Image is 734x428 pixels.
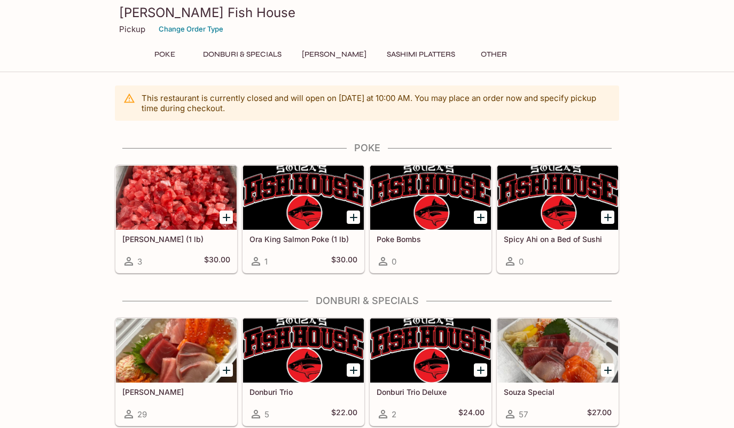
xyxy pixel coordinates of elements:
div: Souza Special [497,318,618,383]
a: Donburi Trio Deluxe2$24.00 [370,318,491,426]
span: 1 [264,256,268,267]
a: [PERSON_NAME]29 [115,318,237,426]
h5: [PERSON_NAME] (1 lb) [122,235,230,244]
span: 0 [392,256,396,267]
span: 2 [392,409,396,419]
button: [PERSON_NAME] [296,47,372,62]
h5: Donburi Trio Deluxe [377,387,485,396]
a: Poke Bombs0 [370,165,491,273]
h5: Spicy Ahi on a Bed of Sushi [504,235,612,244]
p: Pickup [119,24,145,34]
button: Add Ahi Poke (1 lb) [220,211,233,224]
h5: Poke Bombs [377,235,485,244]
span: 0 [519,256,524,267]
button: Add Poke Bombs [474,211,487,224]
h3: [PERSON_NAME] Fish House [119,4,615,21]
div: Donburi Trio Deluxe [370,318,491,383]
div: Ahi Poke (1 lb) [116,166,237,230]
a: [PERSON_NAME] (1 lb)3$30.00 [115,165,237,273]
div: Poke Bombs [370,166,491,230]
a: Ora King Salmon Poke (1 lb)1$30.00 [243,165,364,273]
div: Ora King Salmon Poke (1 lb) [243,166,364,230]
button: Sashimi Platters [381,47,461,62]
h5: Ora King Salmon Poke (1 lb) [249,235,357,244]
h4: Poke [115,142,619,154]
button: Add Donburi Trio [347,363,360,377]
button: Change Order Type [154,21,228,37]
button: Add Ora King Salmon Poke (1 lb) [347,211,360,224]
div: Donburi Trio [243,318,364,383]
button: Add Souza Special [601,363,614,377]
button: Other [470,47,518,62]
p: This restaurant is currently closed and will open on [DATE] at 10:00 AM . You may place an order ... [142,93,611,113]
span: 57 [519,409,528,419]
h5: $27.00 [587,408,612,421]
a: Spicy Ahi on a Bed of Sushi0 [497,165,619,273]
button: Add Spicy Ahi on a Bed of Sushi [601,211,614,224]
h4: Donburi & Specials [115,295,619,307]
button: Add Sashimi Donburis [220,363,233,377]
div: Sashimi Donburis [116,318,237,383]
a: Donburi Trio5$22.00 [243,318,364,426]
h5: $22.00 [331,408,357,421]
h5: $24.00 [458,408,485,421]
div: Spicy Ahi on a Bed of Sushi [497,166,618,230]
h5: Donburi Trio [249,387,357,396]
button: Donburi & Specials [197,47,287,62]
h5: [PERSON_NAME] [122,387,230,396]
h5: $30.00 [204,255,230,268]
h5: Souza Special [504,387,612,396]
button: Add Donburi Trio Deluxe [474,363,487,377]
span: 5 [264,409,269,419]
button: Poke [140,47,189,62]
span: 29 [137,409,147,419]
span: 3 [137,256,142,267]
h5: $30.00 [331,255,357,268]
a: Souza Special57$27.00 [497,318,619,426]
